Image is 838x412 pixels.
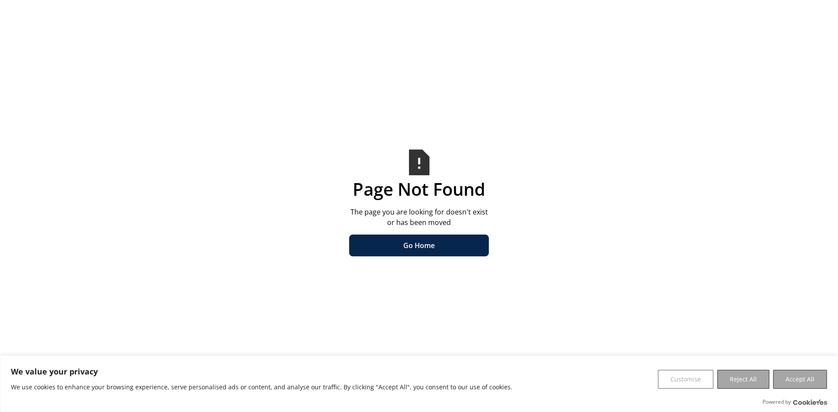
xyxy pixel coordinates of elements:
[762,398,827,406] div: Powered by
[349,207,489,228] div: The page you are looking for doesn't exist or has been moved
[773,370,827,389] button: Accept All
[658,370,714,389] button: Customise
[717,370,769,389] button: Reject All
[11,382,512,392] p: We use cookies to enhance your browsing experience, serve personalised ads or content, and analys...
[349,179,489,200] h3: Page Not Found
[793,399,827,405] a: Visit CookieYes website
[11,366,512,377] p: We value your privacy
[349,235,489,256] a: Go Home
